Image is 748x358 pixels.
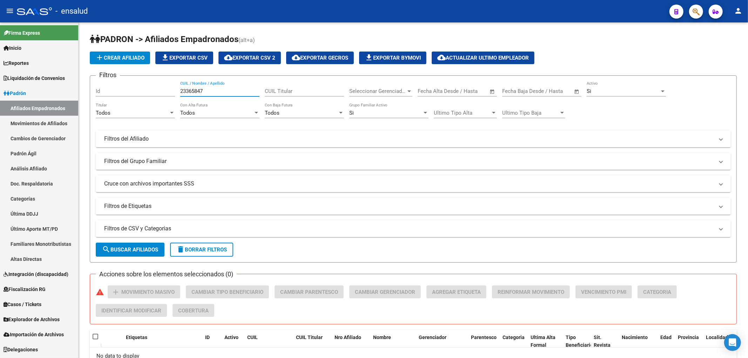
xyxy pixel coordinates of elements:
datatable-header-cell: CUIL [244,330,283,353]
mat-panel-title: Filtros de CSV y Categorias [104,225,714,232]
span: Localidad [706,335,728,340]
datatable-header-cell: Nro Afiliado [332,330,370,353]
datatable-header-cell: ID [202,330,222,353]
mat-icon: file_download [365,53,373,62]
button: Cambiar Gerenciador [349,285,421,298]
span: Categoria [503,335,525,340]
mat-icon: add [95,53,104,62]
span: Buscar Afiliados [102,246,158,253]
span: Exportar CSV [161,55,208,61]
button: Cambiar Parentesco [275,285,344,298]
button: Exportar GECROS [286,52,354,64]
mat-expansion-panel-header: Filtros de CSV y Categorias [96,220,731,237]
span: Si [349,110,354,116]
mat-icon: file_download [161,53,169,62]
span: Todos [96,110,110,116]
mat-expansion-panel-header: Filtros de Etiquetas [96,198,731,215]
span: Ultima Alta Formal [531,335,555,348]
button: Vencimiento PMI [575,285,632,298]
button: Cobertura [173,304,214,317]
span: Nombre [373,335,391,340]
input: Fecha inicio [418,88,446,94]
span: Firma Express [4,29,40,37]
span: Explorador de Archivos [4,316,60,323]
button: Exportar Bymovi [359,52,426,64]
datatable-header-cell: Etiquetas [123,330,202,353]
span: Tipo Beneficiario [566,335,593,348]
span: Reportes [4,59,29,67]
mat-icon: cloud_download [292,53,300,62]
span: Nacimiento [622,335,648,340]
span: Cambiar Tipo Beneficiario [191,289,263,295]
span: Exportar CSV 2 [224,55,275,61]
datatable-header-cell: Edad [658,330,675,353]
button: Reinformar Movimiento [492,285,570,298]
span: Cambiar Parentesco [280,289,338,295]
button: Open calendar [488,88,497,96]
span: Actualizar ultimo Empleador [437,55,529,61]
span: Provincia [678,335,699,340]
span: Cobertura [178,308,209,314]
span: Integración (discapacidad) [4,270,68,278]
mat-panel-title: Filtros del Grupo Familiar [104,157,714,165]
div: Open Intercom Messenger [724,334,741,351]
span: Edad [660,335,672,340]
mat-icon: search [102,245,110,254]
span: Categoria [643,289,671,295]
button: Agregar Etiqueta [426,285,486,298]
span: Etiquetas [126,335,147,340]
span: Vencimiento PMI [581,289,626,295]
span: Exportar GECROS [292,55,348,61]
span: Fiscalización RG [4,285,46,293]
span: ID [205,335,210,340]
button: Crear Afiliado [90,52,150,64]
span: Crear Afiliado [95,55,144,61]
datatable-header-cell: CUIL Titular [293,330,332,353]
datatable-header-cell: Activo [222,330,244,353]
mat-panel-title: Filtros del Afiliado [104,135,714,143]
span: Ultimo Tipo Alta [434,110,491,116]
span: Seleccionar Gerenciador [349,88,406,94]
span: PADRON -> Afiliados Empadronados [90,34,238,44]
mat-icon: cloud_download [224,53,233,62]
span: Activo [224,335,238,340]
span: Gerenciador [419,335,446,340]
datatable-header-cell: Localidad [703,330,731,353]
span: Movimiento Masivo [121,289,175,295]
span: Exportar Bymovi [365,55,421,61]
button: Open calendar [573,88,581,96]
span: Borrar Filtros [176,246,227,253]
h3: Filtros [96,70,120,80]
datatable-header-cell: Sit. Revista [591,330,619,353]
span: Importación de Archivos [4,331,64,338]
mat-panel-title: Cruce con archivos importantes SSS [104,180,714,188]
button: Movimiento Masivo [108,285,180,298]
span: (alt+a) [238,37,255,43]
span: Delegaciones [4,346,38,353]
datatable-header-cell: Provincia [675,330,703,353]
datatable-header-cell: Nombre [370,330,416,353]
span: Si [587,88,591,94]
h3: Acciones sobre los elementos seleccionados (0) [96,269,237,279]
span: Ultimo Tipo Baja [502,110,559,116]
span: Inicio [4,44,21,52]
datatable-header-cell: Nacimiento [619,330,658,353]
span: CUIL [247,335,258,340]
span: - ensalud [55,4,88,19]
span: Todos [180,110,195,116]
datatable-header-cell: Ultima Alta Formal [528,330,563,353]
mat-icon: delete [176,245,185,254]
input: Fecha inicio [502,88,531,94]
span: Todos [265,110,279,116]
mat-expansion-panel-header: Filtros del Afiliado [96,130,731,147]
span: Casos / Tickets [4,300,41,308]
span: Reinformar Movimiento [498,289,564,295]
datatable-header-cell: Gerenciador [416,330,458,353]
span: Padrón [4,89,26,97]
button: Actualizar ultimo Empleador [432,52,534,64]
button: Exportar CSV 2 [218,52,281,64]
span: Parentesco [471,335,497,340]
button: Identificar Modificar [96,304,167,317]
button: Exportar CSV [155,52,213,64]
mat-icon: warning [96,288,104,296]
